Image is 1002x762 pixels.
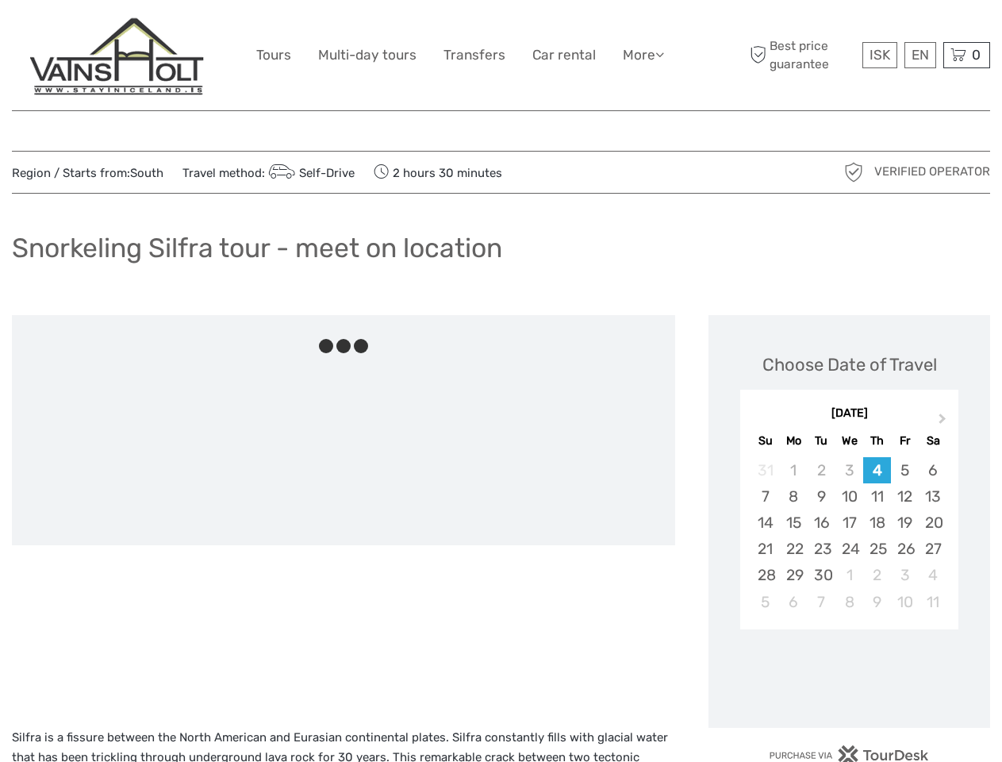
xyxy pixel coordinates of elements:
div: Choose Sunday, September 7th, 2025 [751,483,779,510]
span: 0 [969,47,983,63]
div: Choose Saturday, September 13th, 2025 [919,483,946,510]
div: We [835,430,863,452]
span: Travel method: [182,161,355,183]
div: Choose Monday, September 29th, 2025 [780,562,808,588]
div: Choose Thursday, September 11th, 2025 [863,483,891,510]
div: Tu [808,430,835,452]
span: Verified Operator [874,164,990,180]
div: Choose Thursday, September 18th, 2025 [863,510,891,536]
div: Th [863,430,891,452]
div: [DATE] [740,406,958,422]
div: Not available Sunday, August 31st, 2025 [751,457,779,483]
div: EN [904,42,936,68]
span: ISK [870,47,890,63]
div: Choose Tuesday, September 16th, 2025 [808,510,835,536]
div: Choose Wednesday, September 24th, 2025 [835,536,863,562]
div: Choose Friday, September 5th, 2025 [891,457,919,483]
div: Choose Date of Travel [762,352,937,377]
div: Choose Saturday, September 20th, 2025 [919,510,946,536]
div: Choose Sunday, October 5th, 2025 [751,589,779,615]
a: Transfers [443,44,505,67]
div: Not available Monday, September 1st, 2025 [780,457,808,483]
div: Choose Monday, September 15th, 2025 [780,510,808,536]
div: Choose Thursday, September 25th, 2025 [863,536,891,562]
div: Choose Wednesday, September 10th, 2025 [835,483,863,510]
div: Choose Sunday, September 28th, 2025 [751,562,779,588]
div: Choose Saturday, October 11th, 2025 [919,589,946,615]
div: Choose Wednesday, October 1st, 2025 [835,562,863,588]
div: Choose Wednesday, September 17th, 2025 [835,510,863,536]
div: Choose Sunday, September 14th, 2025 [751,510,779,536]
div: Not available Wednesday, September 3rd, 2025 [835,457,863,483]
a: Car rental [532,44,596,67]
div: Choose Saturday, September 6th, 2025 [919,457,946,483]
div: month 2025-09 [745,457,953,615]
a: Self-Drive [265,166,355,180]
a: More [623,44,664,67]
div: Choose Thursday, September 4th, 2025 [863,457,891,483]
div: Choose Wednesday, October 8th, 2025 [835,589,863,615]
div: Choose Tuesday, September 23rd, 2025 [808,536,835,562]
div: Choose Friday, September 12th, 2025 [891,483,919,510]
img: verified_operator_grey_128.png [841,160,866,185]
div: Choose Tuesday, October 7th, 2025 [808,589,835,615]
div: Choose Saturday, September 27th, 2025 [919,536,946,562]
div: Choose Sunday, September 21st, 2025 [751,536,779,562]
span: Best price guarantee [746,37,858,72]
a: Multi-day tours [318,44,417,67]
div: Choose Thursday, October 2nd, 2025 [863,562,891,588]
span: 2 hours 30 minutes [374,161,502,183]
div: Choose Thursday, October 9th, 2025 [863,589,891,615]
div: Not available Tuesday, September 2nd, 2025 [808,457,835,483]
div: Choose Friday, October 10th, 2025 [891,589,919,615]
div: Choose Friday, October 3rd, 2025 [891,562,919,588]
a: Tours [256,44,291,67]
div: Choose Monday, September 22nd, 2025 [780,536,808,562]
div: Choose Friday, September 26th, 2025 [891,536,919,562]
a: South [130,166,163,180]
div: Choose Monday, September 8th, 2025 [780,483,808,510]
div: Su [751,430,779,452]
div: Fr [891,430,919,452]
div: Choose Saturday, October 4th, 2025 [919,562,946,588]
button: Next Month [931,410,957,435]
div: Mo [780,430,808,452]
span: Region / Starts from: [12,165,163,182]
div: Sa [919,430,946,452]
div: Loading... [844,671,854,681]
img: 895-a7a4b632-96e8-4317-b778-3c77b6a97240_logo_big.jpg [30,15,205,95]
h1: Snorkeling Silfra tour - meet on location [12,232,502,264]
div: Choose Monday, October 6th, 2025 [780,589,808,615]
div: Choose Friday, September 19th, 2025 [891,510,919,536]
div: Choose Tuesday, September 30th, 2025 [808,562,835,588]
div: Choose Tuesday, September 9th, 2025 [808,483,835,510]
